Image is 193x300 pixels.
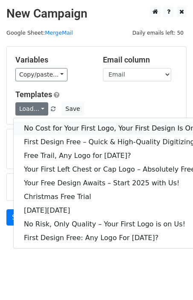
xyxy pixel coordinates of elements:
a: Load... [15,102,48,116]
a: Templates [15,90,52,99]
a: Copy/paste... [15,68,67,81]
h5: Email column [103,55,178,65]
h2: New Campaign [6,6,187,21]
h5: Variables [15,55,90,65]
button: Save [61,102,84,116]
small: Google Sheet: [6,30,73,36]
a: MergeMail [45,30,73,36]
span: Daily emails left: 50 [129,28,187,38]
a: Daily emails left: 50 [129,30,187,36]
a: Send [6,209,35,226]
